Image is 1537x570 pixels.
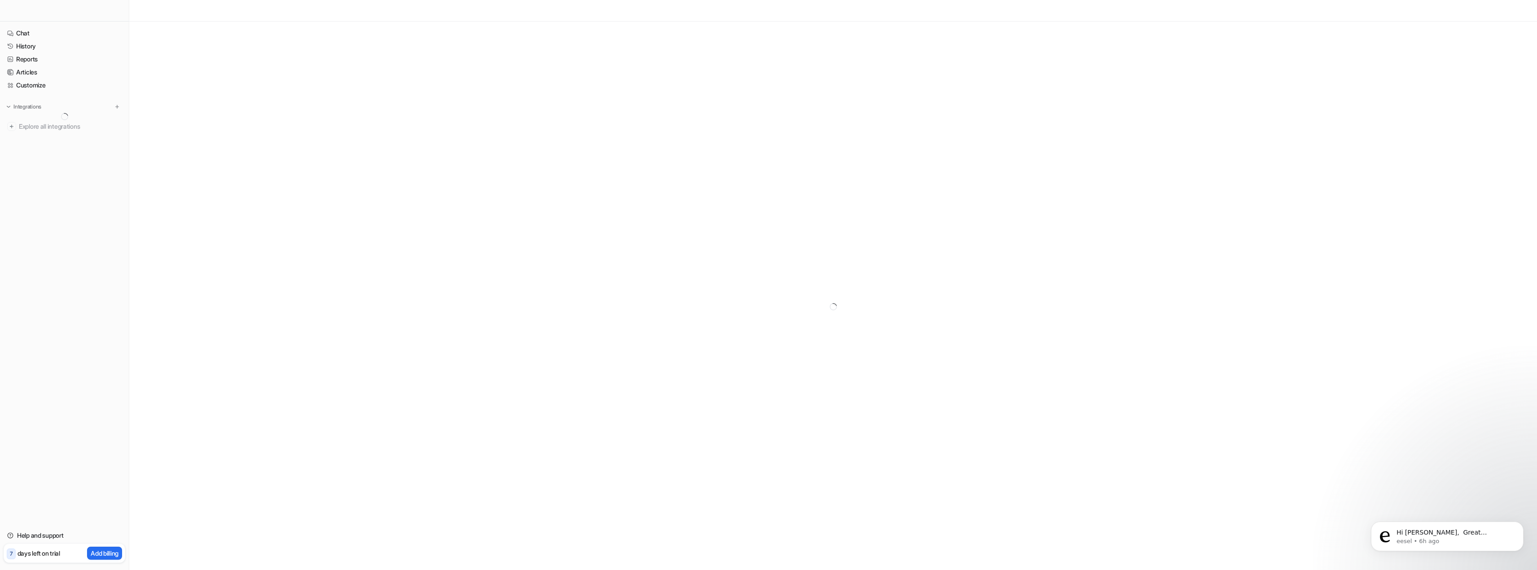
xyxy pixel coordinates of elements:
button: Integrations [4,102,44,111]
a: Chat [4,27,125,39]
p: Add billing [91,548,118,558]
iframe: Intercom notifications message [1357,503,1537,566]
img: expand menu [5,104,12,110]
p: Integrations [13,103,41,110]
a: History [4,40,125,52]
img: menu_add.svg [114,104,120,110]
p: days left on trial [18,548,60,558]
a: Reports [4,53,125,65]
a: Help and support [4,529,125,542]
a: Explore all integrations [4,120,125,133]
button: Add billing [87,547,122,560]
p: 7 [10,550,13,558]
a: Customize [4,79,125,91]
a: Articles [4,66,125,78]
img: explore all integrations [7,122,16,131]
span: Explore all integrations [19,119,122,134]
